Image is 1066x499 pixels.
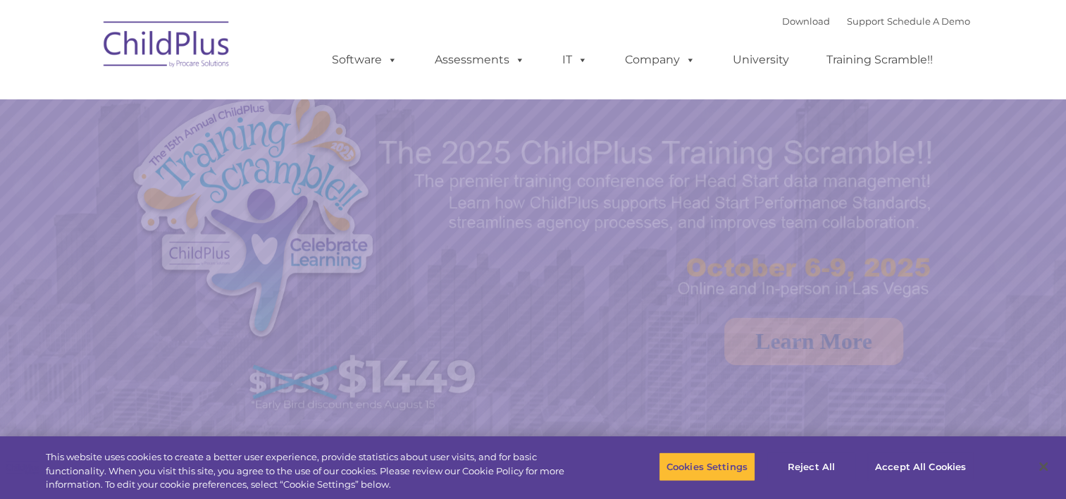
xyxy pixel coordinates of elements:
[611,46,709,74] a: Company
[782,16,970,27] font: |
[867,452,974,481] button: Accept All Cookies
[46,450,586,492] div: This website uses cookies to create a better user experience, provide statistics about user visit...
[97,11,237,82] img: ChildPlus by Procare Solutions
[847,16,884,27] a: Support
[548,46,602,74] a: IT
[782,16,830,27] a: Download
[719,46,803,74] a: University
[724,318,903,365] a: Learn More
[887,16,970,27] a: Schedule A Demo
[1028,451,1059,482] button: Close
[812,46,947,74] a: Training Scramble!!
[421,46,539,74] a: Assessments
[659,452,755,481] button: Cookies Settings
[767,452,855,481] button: Reject All
[318,46,411,74] a: Software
